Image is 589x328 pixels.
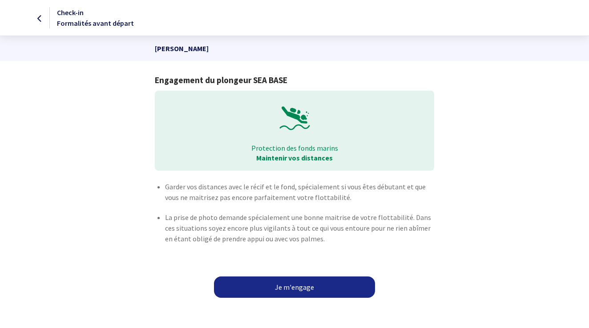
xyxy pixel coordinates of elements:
[256,153,333,162] strong: Maintenir vos distances
[214,276,375,298] a: Je m'engage
[155,75,434,85] h1: Engagement du plongeur SEA BASE
[161,143,428,153] p: Protection des fonds marins
[165,212,434,244] p: La prise de photo demande spécialement une bonne maitrise de votre flottabilité. Dans ces situati...
[155,36,434,61] p: [PERSON_NAME]
[57,8,134,28] span: Check-in Formalités avant départ
[165,181,434,203] p: Garder vos distances avec le récif et le fond, spécialement si vous êtes débutant et que vous ne ...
